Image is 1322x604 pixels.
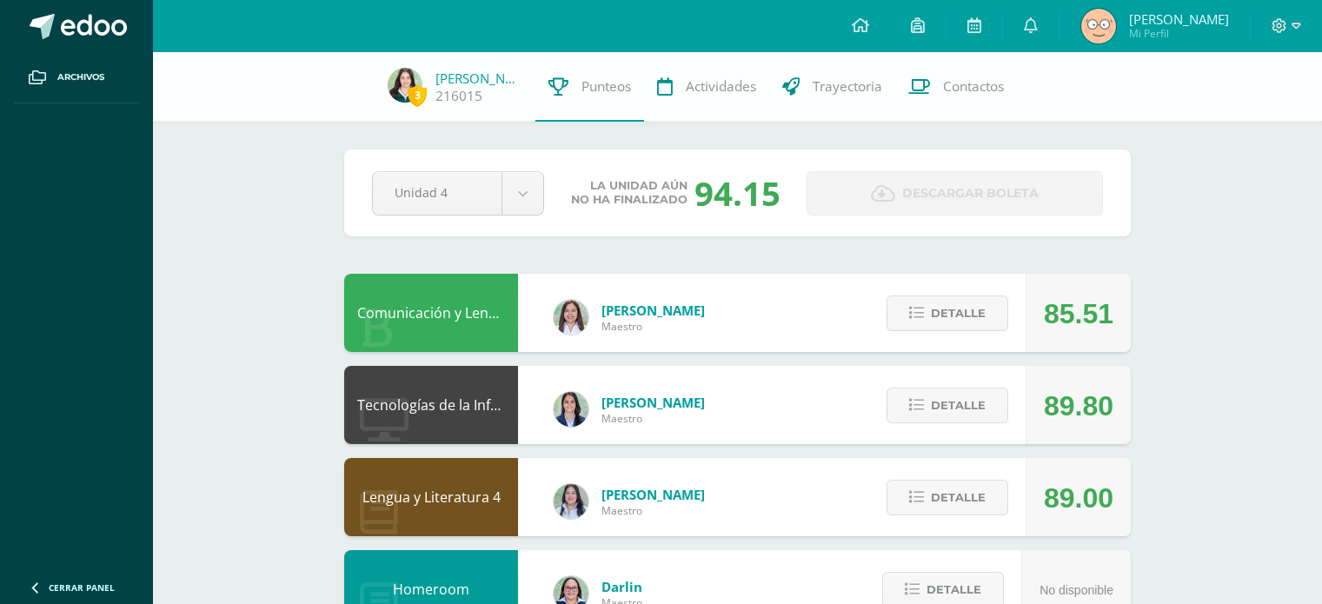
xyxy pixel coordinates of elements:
span: Actividades [686,77,756,96]
div: 89.00 [1044,459,1113,537]
span: Darlin [601,578,642,595]
span: [PERSON_NAME] [601,302,705,319]
img: 7489ccb779e23ff9f2c3e89c21f82ed0.png [554,392,588,427]
div: 89.80 [1044,367,1113,445]
img: 1a8e710f44a0a7f643d7a96b21ec3aa4.png [1081,9,1116,43]
a: Punteos [535,52,644,122]
a: 216015 [435,87,482,105]
span: Punteos [581,77,631,96]
span: Contactos [943,77,1004,96]
img: a8c8a8afd4935d5c74b7f82ac1e75ad7.png [388,68,422,103]
span: [PERSON_NAME] [601,394,705,411]
span: Maestro [601,319,705,334]
a: Actividades [644,52,769,122]
span: Unidad 4 [395,172,480,213]
button: Detalle [887,295,1008,331]
span: Descargar boleta [902,172,1039,215]
a: Archivos [14,52,139,103]
a: Trayectoria [769,52,895,122]
span: La unidad aún no ha finalizado [571,179,688,207]
span: 3 [408,84,427,106]
div: 85.51 [1044,275,1113,353]
span: Detalle [931,297,986,329]
div: Tecnologías de la Información y la Comunicación 4 [344,366,518,444]
span: Maestro [601,503,705,518]
span: Trayectoria [813,77,882,96]
a: Unidad 4 [373,172,543,215]
span: Archivos [57,70,104,84]
button: Detalle [887,388,1008,423]
span: [PERSON_NAME] [601,486,705,503]
button: Detalle [887,480,1008,515]
img: df6a3bad71d85cf97c4a6d1acf904499.png [554,484,588,519]
span: Detalle [931,389,986,421]
a: Contactos [895,52,1017,122]
a: [PERSON_NAME] [435,70,522,87]
span: No disponible [1040,583,1113,597]
span: Detalle [931,481,986,514]
img: acecb51a315cac2de2e3deefdb732c9f.png [554,300,588,335]
span: Cerrar panel [49,581,115,594]
span: Maestro [601,411,705,426]
span: [PERSON_NAME] [1129,10,1229,28]
div: Lengua y Literatura 4 [344,458,518,536]
div: Comunicación y Lenguaje L3 Inglés 4 [344,274,518,352]
div: 94.15 [694,170,781,216]
span: Mi Perfil [1129,26,1229,41]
